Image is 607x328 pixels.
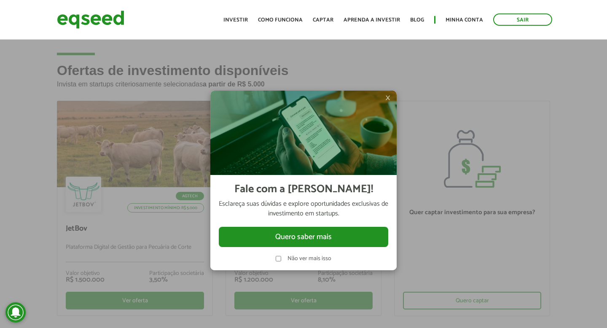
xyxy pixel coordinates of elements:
[287,256,331,262] label: Não ver mais isso
[57,8,124,31] img: EqSeed
[219,227,388,247] button: Quero saber mais
[446,17,483,23] a: Minha conta
[493,13,552,26] a: Sair
[313,17,333,23] a: Captar
[210,91,397,175] img: Imagem celular
[223,17,248,23] a: Investir
[219,199,388,218] p: Esclareça suas dúvidas e explore oportunidades exclusivas de investimento em startups.
[258,17,303,23] a: Como funciona
[385,93,390,103] span: ×
[344,17,400,23] a: Aprenda a investir
[234,183,373,196] h2: Fale com a [PERSON_NAME]!
[410,17,424,23] a: Blog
